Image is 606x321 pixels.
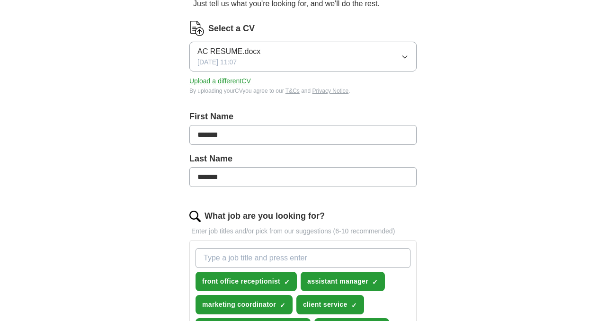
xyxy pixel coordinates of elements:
[189,76,251,86] button: Upload a differentCV
[189,110,417,123] label: First Name
[189,226,417,236] p: Enter job titles and/or pick from our suggestions (6-10 recommended)
[197,46,260,57] span: AC RESUME.docx
[202,276,280,286] span: front office receptionist
[312,88,349,94] a: Privacy Notice
[189,152,417,165] label: Last Name
[202,300,276,310] span: marketing coordinator
[307,276,368,286] span: assistant manager
[196,295,293,314] button: marketing coordinator✓
[189,42,417,71] button: AC RESUME.docx[DATE] 11:07
[189,87,417,95] div: By uploading your CV you agree to our and .
[372,278,378,286] span: ✓
[205,210,325,223] label: What job are you looking for?
[189,211,201,222] img: search.png
[280,302,285,309] span: ✓
[301,272,385,291] button: assistant manager✓
[189,21,205,36] img: CV Icon
[285,88,300,94] a: T&Cs
[196,248,410,268] input: Type a job title and press enter
[351,302,357,309] span: ✓
[197,57,237,67] span: [DATE] 11:07
[208,22,255,35] label: Select a CV
[284,278,290,286] span: ✓
[296,295,364,314] button: client service✓
[196,272,297,291] button: front office receptionist✓
[303,300,348,310] span: client service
